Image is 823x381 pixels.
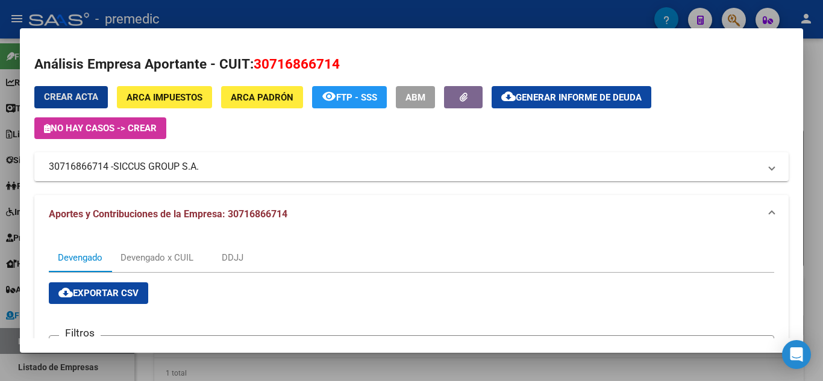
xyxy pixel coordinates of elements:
span: Aportes y Contribuciones de la Empresa: 30716866714 [49,208,287,220]
button: Crear Acta [34,86,108,108]
div: Devengado x CUIL [120,251,193,264]
span: SICCUS GROUP S.A. [113,160,199,174]
mat-expansion-panel-header: 30716866714 -SICCUS GROUP S.A. [34,152,789,181]
span: ARCA Padrón [231,92,293,103]
div: Devengado [58,251,102,264]
button: ARCA Padrón [221,86,303,108]
h2: Análisis Empresa Aportante - CUIT: [34,54,789,75]
button: FTP - SSS [312,86,387,108]
button: ARCA Impuestos [117,86,212,108]
button: Generar informe de deuda [492,86,651,108]
mat-expansion-panel-header: Aportes y Contribuciones de la Empresa: 30716866714 [34,195,789,234]
mat-panel-title: 30716866714 - [49,160,760,174]
span: ABM [405,92,425,103]
button: Exportar CSV [49,282,148,304]
span: ARCA Impuestos [127,92,202,103]
button: ABM [396,86,435,108]
mat-icon: cloud_download [501,89,516,104]
div: DDJJ [222,251,243,264]
span: Crear Acta [44,91,98,102]
span: No hay casos -> Crear [44,123,157,134]
h3: Filtros [59,326,101,339]
span: FTP - SSS [336,92,377,103]
button: No hay casos -> Crear [34,117,166,139]
div: Open Intercom Messenger [782,340,811,369]
mat-icon: remove_red_eye [322,89,336,104]
span: Exportar CSV [58,288,139,299]
mat-icon: cloud_download [58,285,73,300]
span: Generar informe de deuda [516,92,642,103]
span: 30716866714 [254,56,340,72]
